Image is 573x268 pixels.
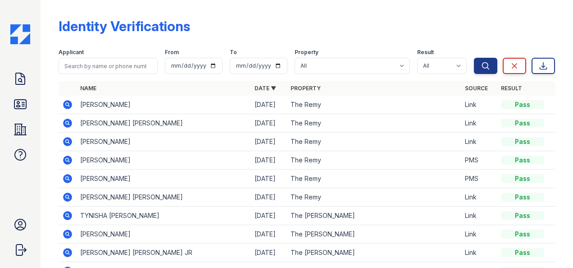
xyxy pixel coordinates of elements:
[287,225,461,244] td: The [PERSON_NAME]
[251,207,287,225] td: [DATE]
[77,225,251,244] td: [PERSON_NAME]
[251,133,287,151] td: [DATE]
[287,133,461,151] td: The Remy
[251,114,287,133] td: [DATE]
[501,230,544,239] div: Pass
[77,170,251,188] td: [PERSON_NAME]
[295,49,318,56] label: Property
[461,188,497,207] td: Link
[77,133,251,151] td: [PERSON_NAME]
[287,114,461,133] td: The Remy
[501,85,522,92] a: Result
[287,170,461,188] td: The Remy
[461,170,497,188] td: PMS
[461,244,497,262] td: Link
[59,18,190,34] div: Identity Verifications
[287,151,461,170] td: The Remy
[251,170,287,188] td: [DATE]
[77,188,251,207] td: [PERSON_NAME] [PERSON_NAME]
[291,85,321,92] a: Property
[59,49,84,56] label: Applicant
[251,225,287,244] td: [DATE]
[77,244,251,262] td: [PERSON_NAME] [PERSON_NAME] JR
[461,114,497,133] td: Link
[10,24,30,44] img: CE_Icon_Blue-c292c112584629df590d857e76928e9f676e5b41ef8f769ba2f05ee15b207248.png
[80,85,96,92] a: Name
[77,207,251,225] td: TYNISHA [PERSON_NAME]
[501,119,544,128] div: Pass
[165,49,179,56] label: From
[501,137,544,146] div: Pass
[465,85,488,92] a: Source
[461,96,497,114] td: Link
[461,133,497,151] td: Link
[501,211,544,220] div: Pass
[287,96,461,114] td: The Remy
[287,244,461,262] td: The [PERSON_NAME]
[287,207,461,225] td: The [PERSON_NAME]
[251,96,287,114] td: [DATE]
[59,58,158,74] input: Search by name or phone number
[501,248,544,257] div: Pass
[501,156,544,165] div: Pass
[501,100,544,109] div: Pass
[461,207,497,225] td: Link
[230,49,237,56] label: To
[77,96,251,114] td: [PERSON_NAME]
[251,151,287,170] td: [DATE]
[501,193,544,202] div: Pass
[461,225,497,244] td: Link
[417,49,434,56] label: Result
[251,244,287,262] td: [DATE]
[77,151,251,170] td: [PERSON_NAME]
[461,151,497,170] td: PMS
[287,188,461,207] td: The Remy
[255,85,276,92] a: Date ▼
[251,188,287,207] td: [DATE]
[501,174,544,183] div: Pass
[77,114,251,133] td: [PERSON_NAME] [PERSON_NAME]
